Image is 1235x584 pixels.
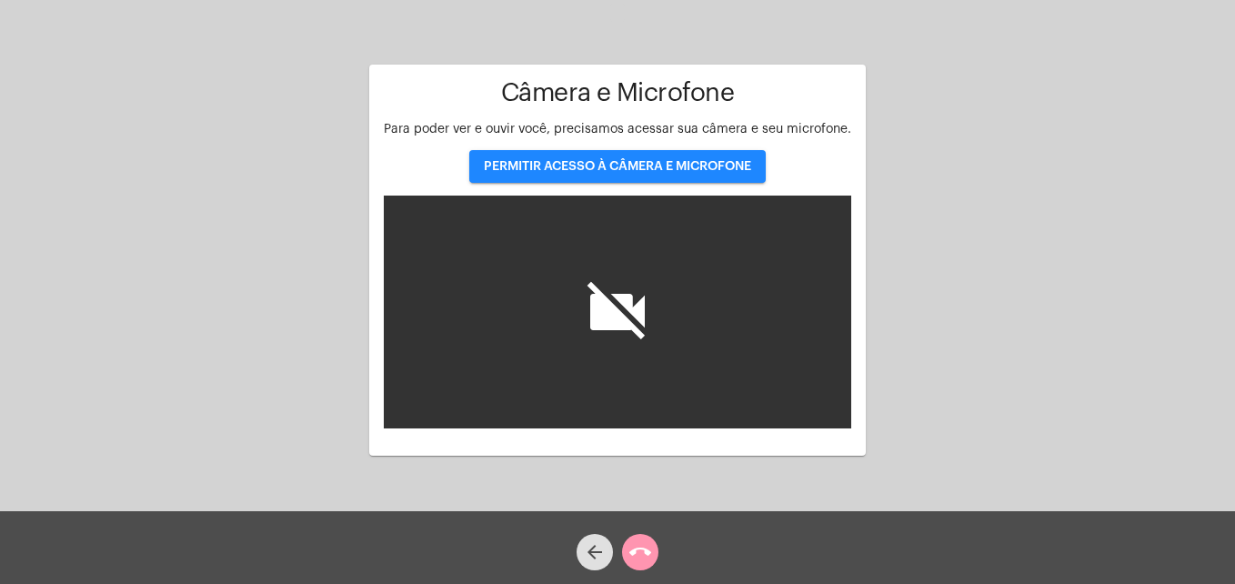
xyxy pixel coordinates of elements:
mat-icon: arrow_back [584,541,606,563]
h1: Câmera e Microfone [384,79,851,107]
i: videocam_off [581,276,654,348]
span: PERMITIR ACESSO À CÂMERA E MICROFONE [484,160,751,173]
mat-icon: call_end [629,541,651,563]
button: PERMITIR ACESSO À CÂMERA E MICROFONE [469,150,766,183]
span: Para poder ver e ouvir você, precisamos acessar sua câmera e seu microfone. [384,123,851,136]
